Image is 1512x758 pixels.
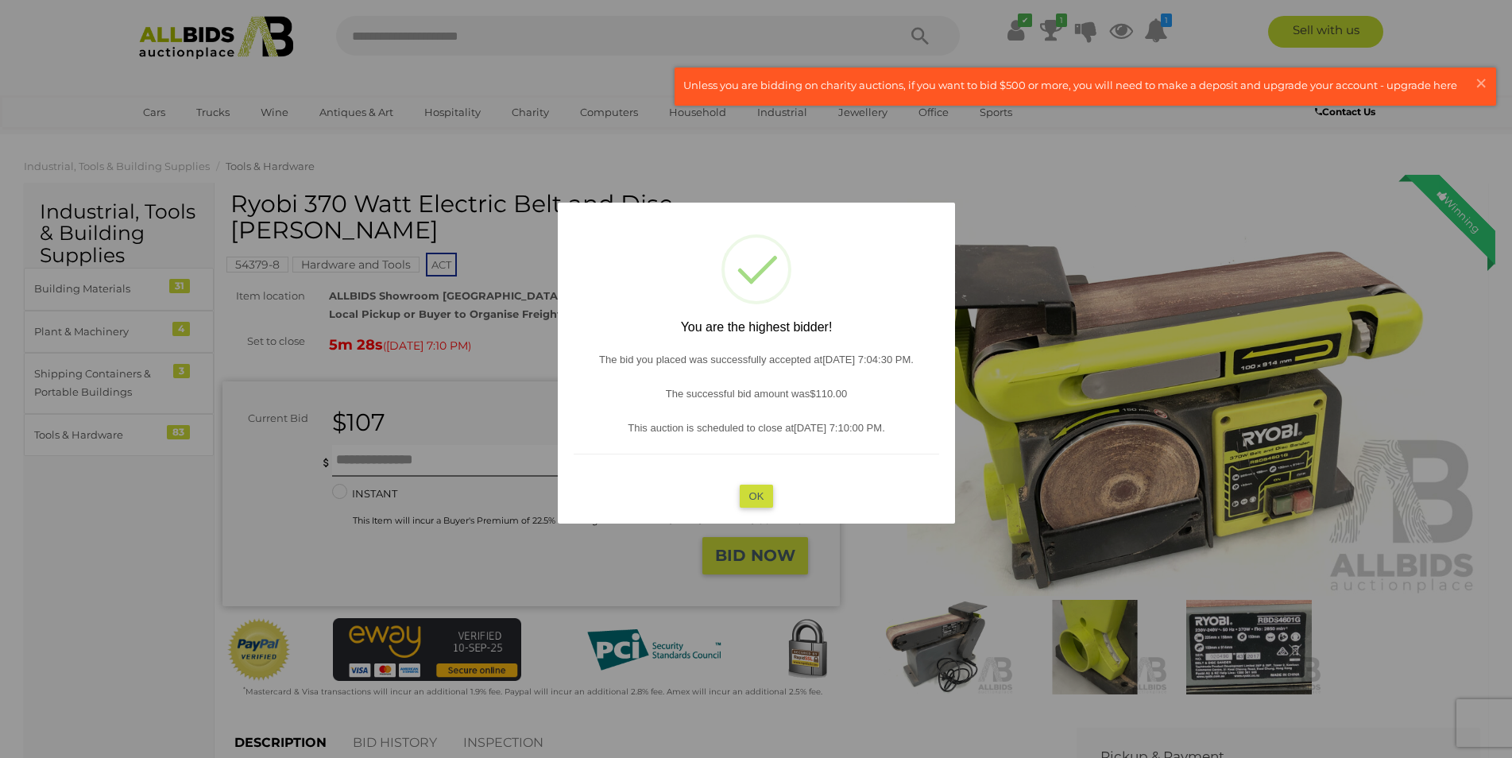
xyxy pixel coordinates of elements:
[574,350,939,369] p: The bid you placed was successfully accepted at .
[810,388,847,400] span: $110.00
[574,419,939,437] p: This auction is scheduled to close at .
[822,354,911,365] span: [DATE] 7:04:30 PM
[794,422,882,434] span: [DATE] 7:10:00 PM
[574,385,939,403] p: The successful bid amount was
[574,320,939,335] h2: You are the highest bidder!
[739,485,773,508] button: OK
[1474,68,1488,99] span: ×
